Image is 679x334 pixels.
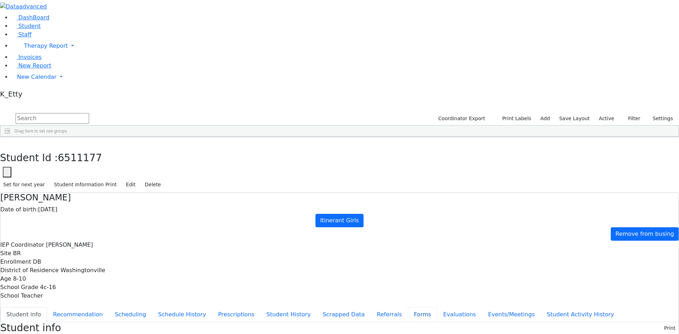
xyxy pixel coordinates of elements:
[0,193,679,203] h4: [PERSON_NAME]
[11,54,42,60] a: Invoices
[14,129,67,134] span: Drag here to set row groups
[494,113,534,124] button: Print Labels
[18,23,41,29] span: Student
[260,307,317,322] button: Student History
[541,307,620,322] button: Student Activity History
[556,113,593,124] button: Save Layout
[18,31,31,38] span: Staff
[0,322,61,334] h3: Student info
[615,230,674,237] span: Remove from busing
[40,284,56,291] span: 4c-16
[482,307,541,322] button: Events/Meetings
[17,74,57,80] span: New Calendar
[18,14,50,21] span: DashBoard
[152,307,212,322] button: Schedule History
[109,307,152,322] button: Scheduling
[58,152,102,164] span: 6511177
[18,54,42,60] span: Invoices
[0,258,31,266] label: Enrollment
[11,62,51,69] a: New Report
[11,70,679,84] a: New Calendar
[141,179,164,190] button: Delete
[0,205,38,214] label: Date of birth:
[47,307,109,322] button: Recommendation
[16,113,89,124] input: Search
[315,214,364,227] a: Itinerant Girls
[13,250,21,257] span: BR
[24,42,68,49] span: Therapy Report
[371,307,408,322] button: Referrals
[51,179,120,190] button: Student Information Print
[619,113,644,124] button: Filter
[60,267,105,274] span: Washingtonville
[11,31,31,38] a: Staff
[0,249,11,258] label: Site
[408,307,437,322] button: Forms
[661,323,679,334] button: Print
[0,266,59,275] label: District of Residence
[11,14,50,21] a: DashBoard
[11,39,679,53] a: Therapy Report
[0,205,679,214] div: [DATE]
[437,307,482,322] button: Evaluations
[212,307,261,322] button: Prescriptions
[644,113,676,124] button: Settings
[317,307,371,322] button: Scrapped Data
[33,258,41,265] span: DB
[0,275,11,283] label: Age
[46,241,93,248] span: [PERSON_NAME]
[0,292,43,300] label: School Teacher
[11,23,41,29] a: Student
[13,275,26,282] span: 8-10
[123,179,139,190] button: Edit
[596,113,617,124] label: Active
[0,241,44,249] label: IEP Coordinator
[611,227,679,241] a: Remove from busing
[0,283,38,292] label: School Grade
[434,113,488,124] button: Coordinator Export
[537,113,553,124] a: Add
[18,62,51,69] span: New Report
[0,307,47,322] button: Student info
